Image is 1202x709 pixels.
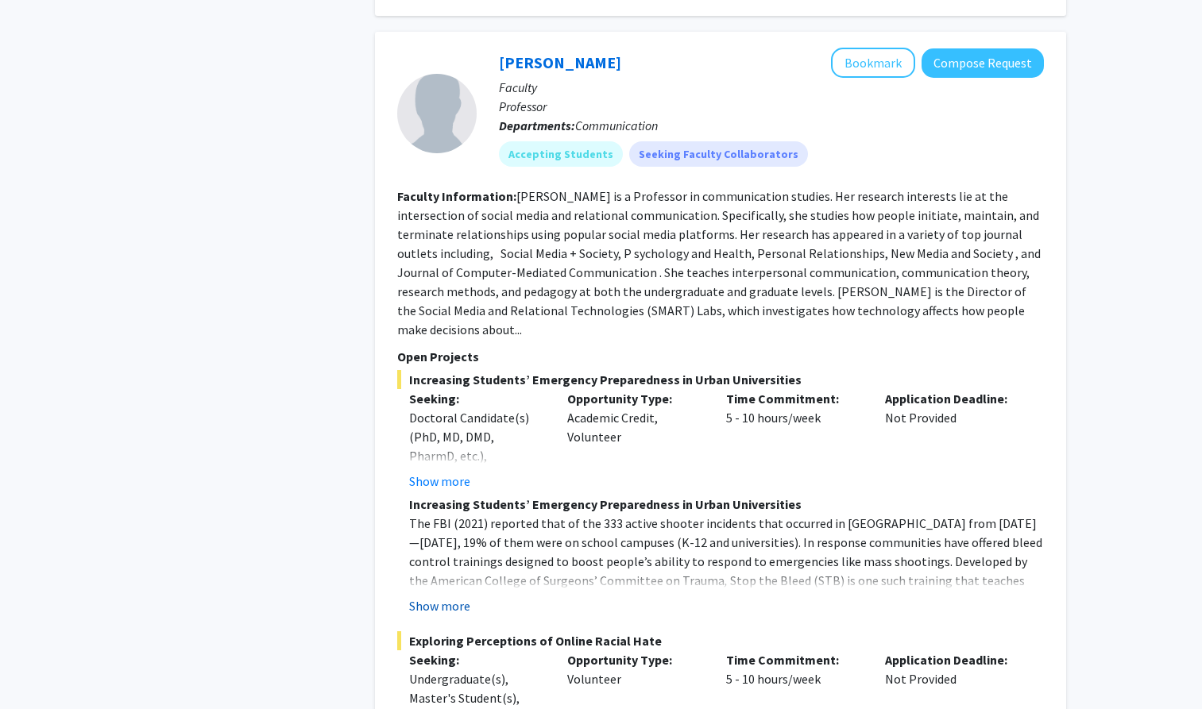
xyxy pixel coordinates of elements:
[885,389,1020,408] p: Application Deadline:
[575,118,658,133] span: Communication
[725,572,728,588] em: ,
[397,370,1044,389] span: Increasing Students’ Emergency Preparedness in Urban Universities
[499,52,621,72] a: [PERSON_NAME]
[397,188,1043,337] fg-read-more: [PERSON_NAME] is a Professor in communication studies. Her research interests lie at the intersec...
[555,389,714,491] div: Academic Credit, Volunteer
[409,389,544,408] p: Seeking:
[714,389,873,491] div: 5 - 10 hours/week
[499,118,575,133] b: Departments:
[409,514,1044,685] p: The FBI (2021) reported that of the 333 active shooter incidents that occurred in [GEOGRAPHIC_DAT...
[499,97,1044,116] p: Professor
[567,650,702,669] p: Opportunity Type:
[499,78,1044,97] p: Faculty
[409,472,470,491] button: Show more
[409,496,802,512] strong: Increasing Students’ Emergency Preparedness in Urban Universities
[629,141,808,167] mat-chip: Seeking Faculty Collaborators
[397,347,1044,366] p: Open Projects
[726,650,861,669] p: Time Commitment:
[922,48,1044,78] button: Compose Request to Stephanie Tong
[409,650,544,669] p: Seeking:
[873,389,1032,491] div: Not Provided
[831,48,915,78] button: Add Stephanie Tong to Bookmarks
[397,188,516,204] b: Faculty Information:
[409,408,544,522] div: Doctoral Candidate(s) (PhD, MD, DMD, PharmD, etc.), Postdoctoral Researcher(s) / Research Staff, ...
[409,596,470,615] button: Show more
[567,389,702,408] p: Opportunity Type:
[726,389,861,408] p: Time Commitment:
[499,141,623,167] mat-chip: Accepting Students
[885,650,1020,669] p: Application Deadline:
[397,631,1044,650] span: Exploring Perceptions of Online Racial Hate
[12,638,68,697] iframe: Chat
